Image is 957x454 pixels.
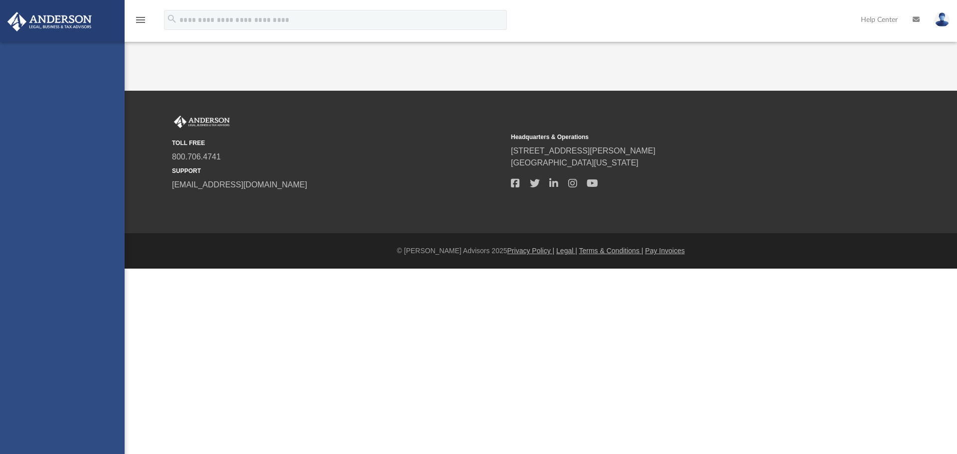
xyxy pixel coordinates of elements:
a: Privacy Policy | [507,247,555,255]
i: search [166,13,177,24]
img: User Pic [935,12,950,27]
small: TOLL FREE [172,139,504,148]
a: [EMAIL_ADDRESS][DOMAIN_NAME] [172,180,307,189]
small: Headquarters & Operations [511,133,843,142]
div: © [PERSON_NAME] Advisors 2025 [125,246,957,256]
a: menu [135,19,147,26]
small: SUPPORT [172,166,504,175]
a: 800.706.4741 [172,152,221,161]
a: [GEOGRAPHIC_DATA][US_STATE] [511,158,638,167]
a: Terms & Conditions | [579,247,643,255]
a: Pay Invoices [645,247,684,255]
a: [STREET_ADDRESS][PERSON_NAME] [511,147,655,155]
a: Legal | [556,247,577,255]
i: menu [135,14,147,26]
img: Anderson Advisors Platinum Portal [172,116,232,129]
img: Anderson Advisors Platinum Portal [4,12,95,31]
